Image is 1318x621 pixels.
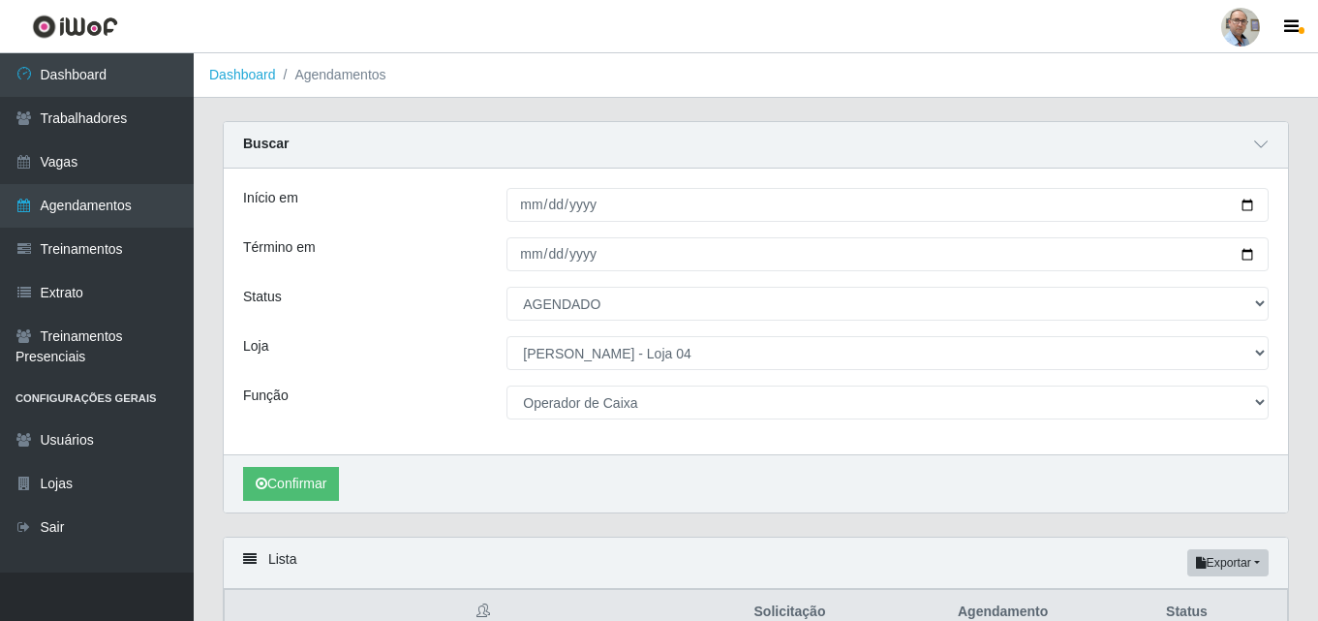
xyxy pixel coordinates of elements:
[506,237,1269,271] input: 00/00/0000
[243,188,298,208] label: Início em
[32,15,118,39] img: CoreUI Logo
[1187,549,1269,576] button: Exportar
[243,386,289,406] label: Função
[243,136,289,151] strong: Buscar
[243,287,282,307] label: Status
[276,65,386,85] li: Agendamentos
[243,336,268,357] label: Loja
[194,53,1318,98] nav: breadcrumb
[209,67,276,82] a: Dashboard
[243,467,339,501] button: Confirmar
[506,188,1269,222] input: 00/00/0000
[224,538,1288,589] div: Lista
[243,237,316,258] label: Término em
